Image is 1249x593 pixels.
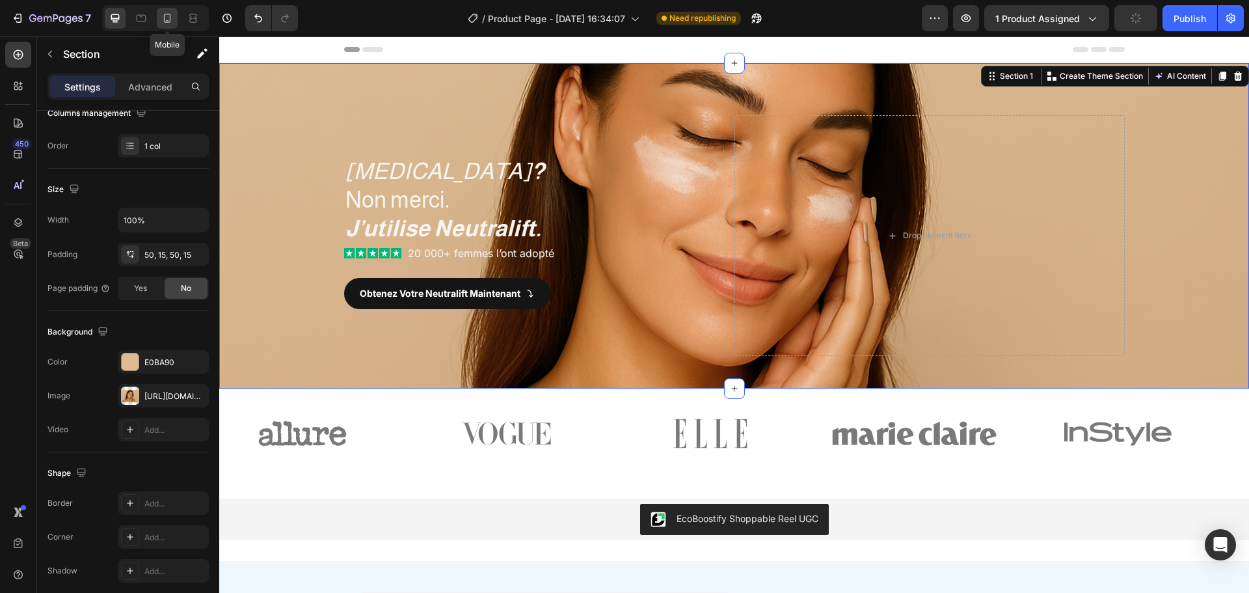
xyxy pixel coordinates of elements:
[47,181,82,199] div: Size
[125,241,331,273] button: <p><strong>Obtenez votre Neutralift maintenant</strong></p>
[47,324,111,341] div: Background
[47,105,149,122] div: Columns management
[128,80,172,94] p: Advanced
[1162,5,1217,31] button: Publish
[47,283,111,294] div: Page padding
[47,140,69,152] div: Order
[932,32,989,48] button: AI Content
[47,565,77,577] div: Shadow
[457,475,599,489] div: EcoBoostify Shoppable Reel UGC
[47,531,74,543] div: Corner
[126,150,230,176] span: Non merci.
[245,5,298,31] div: Undo/Redo
[816,361,982,434] img: [object Object]
[488,12,625,25] span: Product Page - [DATE] 16:34:07
[995,12,1080,25] span: 1 product assigned
[189,210,335,224] p: 20 000+ femmes l’ont adopté
[1205,529,1236,560] div: Open Intercom Messenger
[144,532,206,544] div: Add...
[134,283,147,294] span: Yes
[144,357,206,368] div: E0BA90
[181,283,191,294] span: No
[684,194,753,204] div: Drop element here
[47,465,89,482] div: Shape
[47,390,70,402] div: Image
[219,36,1249,593] iframe: Design area
[778,34,816,46] div: Section 1
[126,179,322,204] strong: J’utilise Neutralift.
[421,467,610,499] button: EcoBoostify Shoppable Reel UGC
[482,12,485,25] span: /
[47,249,77,260] div: Padding
[613,361,778,434] img: [object Object]
[118,208,208,232] input: Auto
[669,12,736,24] span: Need republishing
[5,5,97,31] button: 7
[47,214,69,226] div: Width
[144,249,206,261] div: 50, 15, 50, 15
[12,139,31,149] div: 450
[47,424,68,435] div: Video
[144,141,206,152] div: 1 col
[85,10,91,26] p: 7
[141,251,301,262] strong: Obtenez votre Neutralift maintenant
[312,122,325,147] strong: ?
[10,238,31,249] div: Beta
[47,497,73,509] div: Border
[984,5,1109,31] button: 1 product assigned
[1,361,166,434] img: [object Object]
[144,391,206,402] div: [URL][DOMAIN_NAME]
[47,356,68,368] div: Color
[205,361,370,434] img: [object Object]
[144,498,206,510] div: Add...
[431,475,447,491] img: COuT9MaKvosDEAE=.png
[63,46,170,62] p: Section
[840,34,924,46] p: Create Theme Section
[64,80,101,94] p: Settings
[1174,12,1206,25] div: Publish
[409,361,574,434] img: [object Object]
[604,556,650,566] p: (2349 Avis)
[144,566,206,577] div: Add...
[144,424,206,436] div: Add...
